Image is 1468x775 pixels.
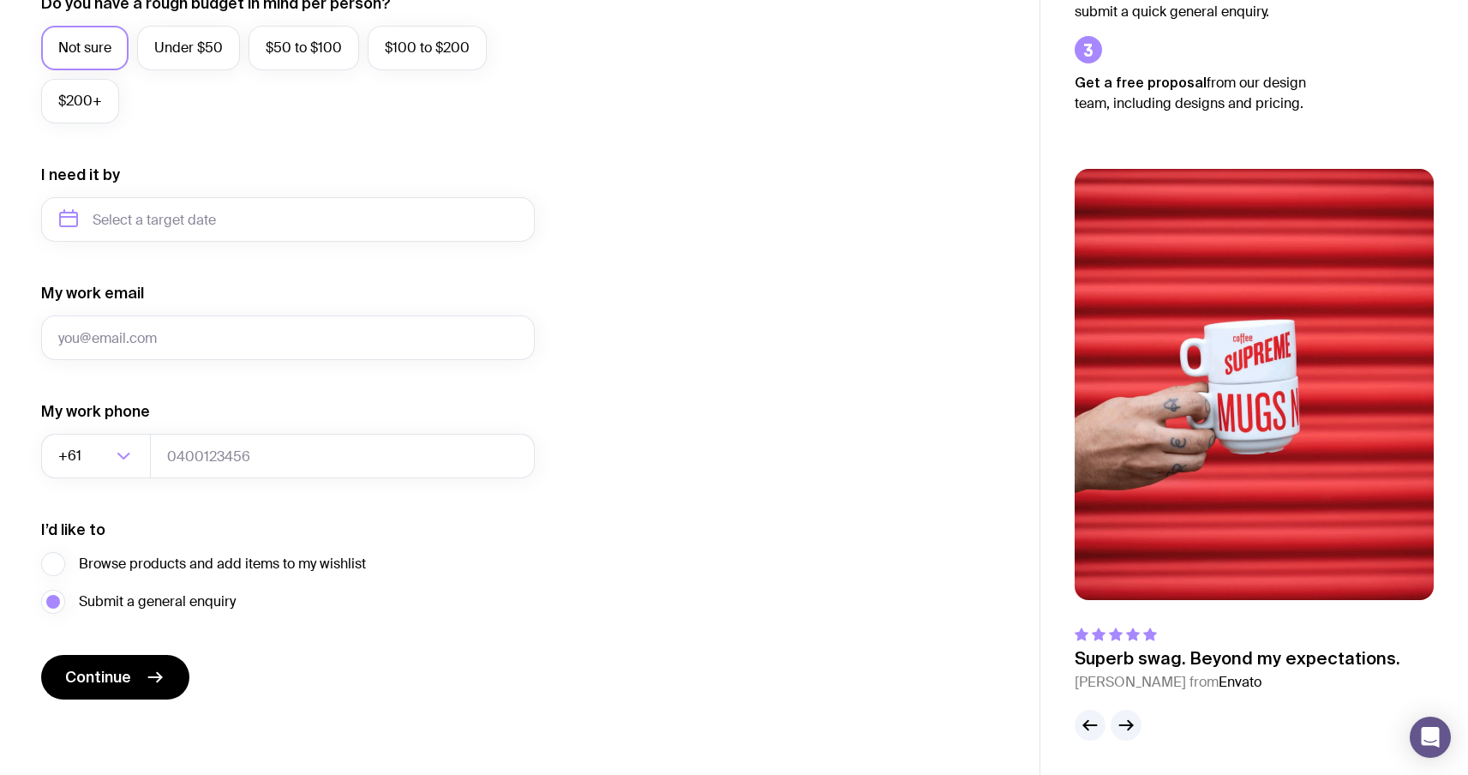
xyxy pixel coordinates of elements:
[41,401,150,422] label: My work phone
[41,197,535,242] input: Select a target date
[137,26,240,70] label: Under $50
[41,165,120,185] label: I need it by
[249,26,359,70] label: $50 to $100
[1219,673,1261,691] span: Envato
[58,434,85,478] span: +61
[65,667,131,688] span: Continue
[41,655,189,700] button: Continue
[41,434,151,478] div: Search for option
[41,26,129,70] label: Not sure
[41,79,119,123] label: $200+
[150,434,535,478] input: 0400123456
[1075,672,1400,693] cite: [PERSON_NAME] from
[41,283,144,303] label: My work email
[41,315,535,360] input: you@email.com
[85,434,111,478] input: Search for option
[368,26,487,70] label: $100 to $200
[79,554,366,574] span: Browse products and add items to my wishlist
[1075,648,1400,669] p: Superb swag. Beyond my expectations.
[1075,75,1207,90] strong: Get a free proposal
[79,592,236,612] span: Submit a general enquiry
[1410,717,1451,758] div: Open Intercom Messenger
[41,520,105,540] label: I’d like to
[1075,72,1332,114] p: from our design team, including designs and pricing.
